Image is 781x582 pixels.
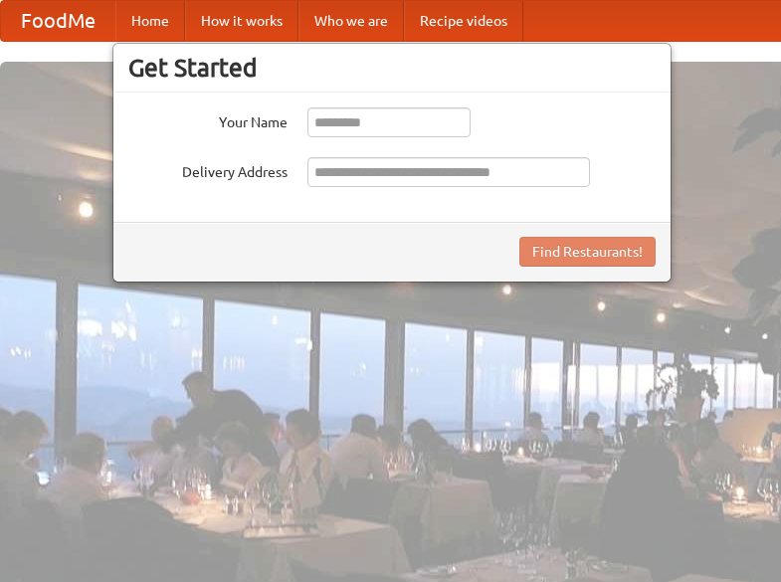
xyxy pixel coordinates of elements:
[128,157,288,182] label: Delivery Address
[128,107,288,132] label: Your Name
[1,1,115,41] a: FoodMe
[115,1,185,41] a: Home
[519,237,656,267] button: Find Restaurants!
[298,1,404,41] a: Who we are
[404,1,523,41] a: Recipe videos
[128,53,656,83] h3: Get Started
[185,1,298,41] a: How it works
